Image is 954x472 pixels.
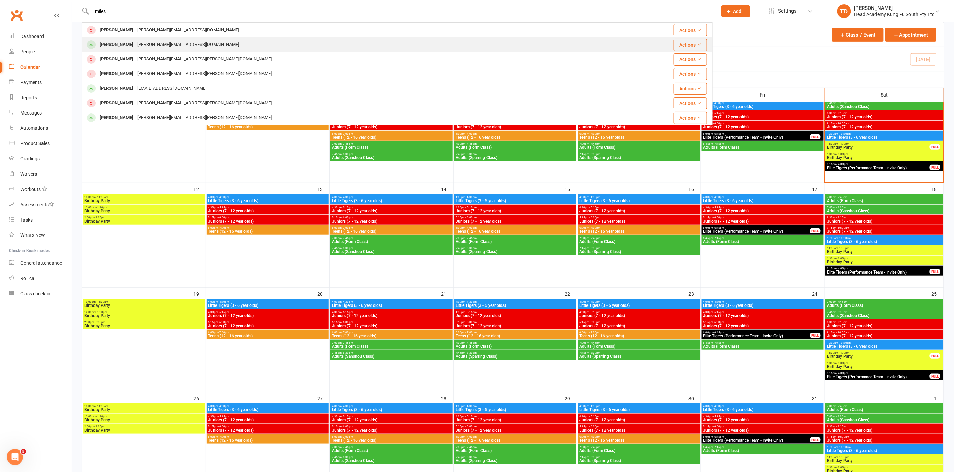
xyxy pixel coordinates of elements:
[98,25,135,35] div: [PERSON_NAME]
[827,257,942,260] span: 1:30pm
[135,54,274,64] div: [PERSON_NAME][EMAIL_ADDRESS][PERSON_NAME][DOMAIN_NAME]
[208,206,327,209] span: 4:30pm
[342,226,353,229] span: - 7:00pm
[332,219,451,223] span: Juniors (7 - 12 year olds)
[342,153,353,156] span: - 8:30pm
[332,209,451,213] span: Juniors (7 - 12 year olds)
[208,199,327,203] span: Little Tigers (3 - 6 year olds)
[456,125,575,129] span: Juniors (7 - 12 year olds)
[20,34,44,39] div: Dashboard
[96,300,108,303] span: - 11:30am
[579,311,699,314] span: 4:30pm
[713,102,725,105] span: - 4:30pm
[579,199,699,203] span: Little Tigers (3 - 6 year olds)
[208,229,327,233] span: Teens (12 - 16 year olds)
[827,303,942,308] span: Adults (Form Class)
[721,5,750,17] button: Add
[441,183,453,194] div: 14
[135,113,274,123] div: [PERSON_NAME][EMAIL_ADDRESS][PERSON_NAME][DOMAIN_NAME]
[837,216,848,219] span: - 9:15am
[579,216,699,219] span: 5:15pm
[885,28,936,42] button: Appointment
[193,183,206,194] div: 12
[84,300,204,303] span: 10:00am
[590,311,601,314] span: - 5:15pm
[7,449,23,465] iframe: Intercom live chat
[703,105,822,109] span: Little Tigers (3 - 6 year olds)
[218,311,229,314] span: - 5:15pm
[84,216,204,219] span: 2:00pm
[332,135,451,139] span: Teens (12 - 16 year olds)
[342,142,353,145] span: - 7:45pm
[827,105,942,109] span: Adults (Sanshou Class)
[590,196,601,199] span: - 4:30pm
[9,136,72,151] a: Product Sales
[713,237,725,240] span: - 7:45pm
[674,112,707,124] button: Actions
[456,135,575,139] span: Teens (12 - 16 year olds)
[827,102,942,105] span: 7:45am
[208,196,327,199] span: 4:00pm
[579,240,699,244] span: Adults (Form Class)
[688,288,701,299] div: 23
[674,39,707,51] button: Actions
[466,247,477,250] span: - 8:30pm
[20,217,33,223] div: Tasks
[21,449,26,454] span: 5
[827,270,930,274] span: Elite Tigers (Performance Team - Invite Only)
[135,69,274,79] div: [PERSON_NAME][EMAIL_ADDRESS][PERSON_NAME][DOMAIN_NAME]
[703,122,822,125] span: 5:15pm
[703,115,822,119] span: Juniors (7 - 12 year olds)
[837,163,848,166] span: - 4:00pm
[84,219,204,223] span: Birthday Party
[703,102,822,105] span: 4:00pm
[703,142,822,145] span: 6:45pm
[20,49,35,54] div: People
[9,90,72,105] a: Reports
[98,40,135,50] div: [PERSON_NAME]
[20,125,48,131] div: Automations
[703,196,822,199] span: 4:00pm
[837,112,848,115] span: - 9:15am
[9,167,72,182] a: Waivers
[20,187,41,192] div: Workouts
[827,199,942,203] span: Adults (Form Class)
[932,183,944,194] div: 18
[827,247,942,250] span: 11:30am
[703,112,822,115] span: 4:30pm
[208,125,327,129] span: Teens (12 - 16 year olds)
[208,226,327,229] span: 6:00pm
[827,260,942,264] span: Birthday Party
[342,300,353,303] span: - 4:30pm
[208,216,327,219] span: 5:15pm
[713,196,725,199] span: - 4:30pm
[20,171,37,177] div: Waivers
[854,11,935,17] div: Head Academy Kung Fu South Pty Ltd
[9,228,72,243] a: What's New
[456,229,575,233] span: Teens (12 - 16 year olds)
[20,260,62,266] div: General attendance
[827,135,942,139] span: Little Tigers (3 - 6 year olds)
[579,145,699,150] span: Adults (Form Class)
[466,237,477,240] span: - 7:45pm
[674,24,707,36] button: Actions
[827,122,942,125] span: 9:15am
[713,300,725,303] span: - 4:30pm
[208,219,327,223] span: Juniors (7 - 12 year olds)
[135,40,241,50] div: [PERSON_NAME][EMAIL_ADDRESS][DOMAIN_NAME]
[332,226,451,229] span: 6:00pm
[837,196,848,199] span: - 7:45am
[98,113,135,123] div: [PERSON_NAME]
[837,102,848,105] span: - 8:30am
[20,80,42,85] div: Payments
[703,303,822,308] span: Little Tigers (3 - 6 year olds)
[703,300,822,303] span: 4:00pm
[332,153,451,156] span: 7:45pm
[96,311,107,314] span: - 1:30pm
[703,240,822,244] span: Adults (Form Class)
[218,300,229,303] span: - 4:30pm
[565,183,577,194] div: 15
[837,206,848,209] span: - 8:30am
[208,209,327,213] span: Juniors (7 - 12 year olds)
[332,142,451,145] span: 7:00pm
